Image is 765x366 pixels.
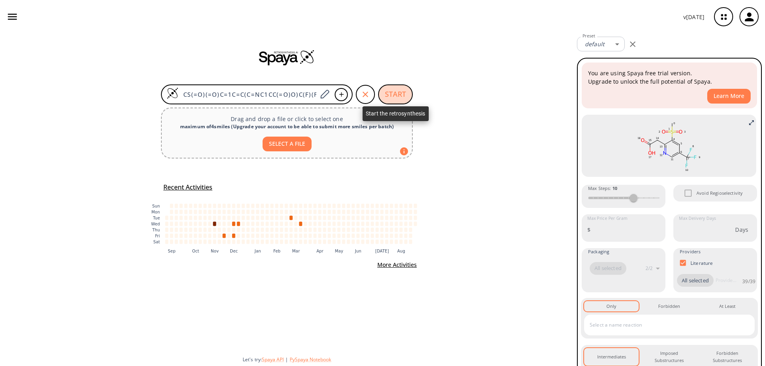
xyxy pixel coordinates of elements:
[155,234,160,238] text: Fri
[700,348,755,366] button: Forbidden Substructures
[742,278,755,285] p: 39 / 39
[597,353,626,360] div: Intermediates
[284,356,290,363] span: |
[707,89,751,104] button: Learn More
[230,249,238,253] text: Dec
[168,249,405,253] g: x-axis tick label
[355,249,361,253] text: Jun
[335,249,343,253] text: May
[290,356,331,363] button: PySpaya Notebook
[748,119,755,126] svg: Full screen
[648,350,690,364] div: Imposed Substructures
[262,356,284,363] button: Spaya API
[679,215,716,221] label: Max Delivery Days
[254,249,261,253] text: Jan
[374,258,420,272] button: More Activities
[719,303,736,310] div: At Least
[292,249,300,253] text: Mar
[696,190,743,197] span: Avoid Regioselectivity
[153,216,160,220] text: Tue
[680,248,700,255] span: Providers
[168,249,175,253] text: Sep
[160,181,216,194] button: Recent Activities
[163,183,212,192] h5: Recent Activities
[153,240,160,244] text: Sat
[168,123,406,130] div: maximum of 4 smiles ( Upgrade your account to be able to submit more smiles per batch )
[243,356,571,363] div: Let's try:
[588,118,750,174] svg: CS(=O)(=O)C=1C=C(C=NC1CC(=O)O)C(F)(F)F
[645,265,653,272] p: 2 / 2
[588,248,609,255] span: Packaging
[612,185,617,191] strong: 10
[151,210,160,214] text: Mon
[152,228,160,232] text: Thu
[642,301,696,311] button: Forbidden
[677,277,714,285] span: All selected
[263,137,312,151] button: SELECT A FILE
[151,222,160,226] text: Wed
[590,264,626,272] span: All selected
[584,348,639,366] button: Intermediates
[690,260,713,266] p: Literature
[151,204,160,244] g: y-axis tick label
[642,348,696,366] button: Imposed Substructures
[658,303,680,310] div: Forbidden
[700,301,755,311] button: At Least
[167,87,178,99] img: Logo Spaya
[211,249,219,253] text: Nov
[259,49,315,65] img: Spaya logo
[588,69,751,86] p: You are using Spaya free trial version. Upgrade to unlock the full potential of Spaya.
[316,249,324,253] text: Apr
[165,204,417,244] g: cell
[273,249,280,253] text: Feb
[606,303,616,310] div: Only
[714,274,738,287] input: Provider name
[585,40,604,48] em: default
[584,301,639,311] button: Only
[168,115,406,123] p: Drag and drop a file or click to select one
[363,106,429,121] div: Start the retrosynthesis
[706,350,748,364] div: Forbidden Substructures
[192,249,199,253] text: Oct
[683,13,704,21] p: v [DATE]
[588,319,739,331] input: Select a name reaction
[378,84,413,104] button: START
[587,215,628,221] label: Max Price Per Gram
[152,204,160,208] text: Sun
[588,185,617,192] span: Max Steps :
[375,249,389,253] text: [DATE]
[735,225,748,234] p: Days
[178,90,317,98] input: Enter SMILES
[397,249,405,253] text: Aug
[583,33,595,39] label: Preset
[587,225,590,234] p: $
